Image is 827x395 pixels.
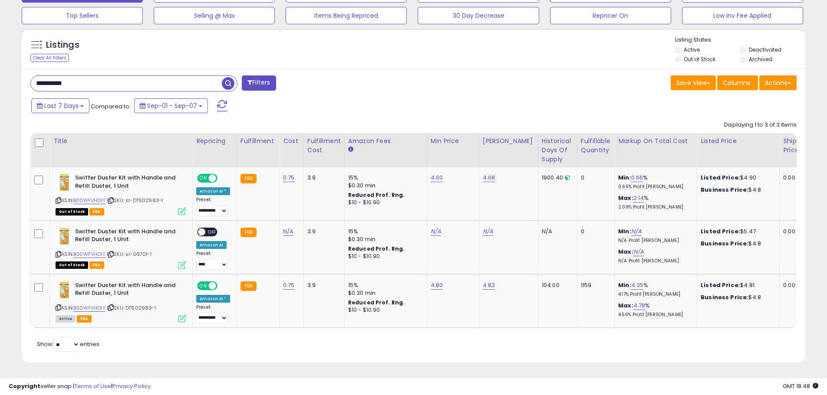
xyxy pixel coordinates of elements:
b: Min: [618,281,631,289]
p: 0.65% Profit [PERSON_NAME] [618,184,690,190]
a: N/A [431,227,441,236]
p: 2.09% Profit [PERSON_NAME] [618,204,690,210]
label: Archived [749,55,772,63]
a: B00WFVHDIY [73,197,105,204]
a: 4.82 [483,281,495,290]
span: Sep-01 - Sep-07 [147,101,197,110]
div: Min Price [431,137,475,146]
div: $0.30 min [348,289,420,297]
b: Reduced Prof. Rng. [348,245,405,252]
b: Swiffer Duster Kit with Handle and Refill Duster, 1 Unit [75,174,181,192]
a: 4.35 [631,281,644,290]
b: Reduced Prof. Rng. [348,299,405,306]
div: Fulfillable Quantity [581,137,611,155]
strong: Copyright [9,382,40,390]
a: 4.68 [483,173,495,182]
div: 3.9 [307,228,338,235]
button: Repricer On [550,7,671,24]
span: OFF [205,228,219,235]
div: $4.8 [701,186,773,194]
div: $0.30 min [348,182,420,189]
div: $10 - $10.90 [348,199,420,206]
small: FBA [241,228,257,237]
span: All listings that are currently out of stock and unavailable for purchase on Amazon [56,208,88,215]
div: 104.00 [542,281,570,289]
a: 0.66 [631,173,643,182]
div: [PERSON_NAME] [483,137,534,146]
div: % [618,302,690,318]
div: % [618,194,690,210]
span: ON [198,282,209,289]
b: Business Price: [701,239,748,248]
div: Fulfillment [241,137,276,146]
span: All listings currently available for purchase on Amazon [56,315,76,323]
b: Min: [618,173,631,182]
b: Business Price: [701,293,748,301]
p: Listing States: [675,36,805,44]
b: Reduced Prof. Rng. [348,191,405,199]
span: | SKU: DT602983-1 [107,304,156,311]
div: Ship Price [783,137,801,155]
b: Listed Price: [701,173,740,182]
span: Show: entries [37,340,99,348]
div: Amazon AI * [196,187,230,195]
div: $4.81 [701,281,773,289]
span: FBA [89,261,104,269]
div: 15% [348,174,420,182]
div: 15% [348,281,420,289]
div: Cost [283,137,300,146]
span: Compared to: [91,102,131,111]
div: Historical Days Of Supply [542,137,573,164]
button: Columns [717,75,758,90]
label: Active [684,46,700,53]
button: Sep-01 - Sep-07 [134,98,208,113]
a: 4.80 [431,281,443,290]
div: N/A [542,228,570,235]
p: N/A Profit [PERSON_NAME] [618,258,690,264]
b: Swiffer Duster Kit with Handle and Refill Duster, 1 Unit [75,228,181,246]
div: Amazon Fees [348,137,423,146]
div: Fulfillment Cost [307,137,341,155]
div: 1900.40 [542,174,570,182]
span: OFF [216,282,230,289]
div: % [618,281,690,297]
p: 4.17% Profit [PERSON_NAME] [618,291,690,297]
img: 41bakkXtdaL._SL40_.jpg [56,228,73,245]
b: Min: [618,227,631,235]
button: 30 Day Decrease [418,7,539,24]
span: FBA [89,208,104,215]
div: 15% [348,228,420,235]
div: Listed Price [701,137,776,146]
a: 4.78 [633,301,646,310]
div: 1159 [581,281,608,289]
label: Deactivated [749,46,781,53]
div: 0.00 [783,228,797,235]
label: Out of Stock [684,55,715,63]
span: FBA [77,315,92,323]
b: Listed Price: [701,227,740,235]
div: $4.8 [701,240,773,248]
span: 2025-09-15 18:48 GMT [783,382,818,390]
small: FBA [241,174,257,183]
button: Last 7 Days [31,98,89,113]
span: ON [198,175,209,182]
th: The percentage added to the cost of goods (COGS) that forms the calculator for Min & Max prices. [615,133,697,167]
b: Business Price: [701,186,748,194]
div: 0 [581,174,608,182]
p: 4.56% Profit [PERSON_NAME] [618,312,690,318]
img: 41bakkXtdaL._SL40_.jpg [56,281,73,299]
div: Clear All Filters [30,54,69,62]
b: Max: [618,194,633,202]
div: Amazon AI * [196,295,230,303]
div: 0.00 [783,281,797,289]
div: Amazon AI [196,241,227,249]
a: B00WFVHDIY [73,304,105,312]
div: $0.30 min [348,235,420,243]
a: N/A [483,227,493,236]
div: $5.47 [701,228,773,235]
div: $4.90 [701,174,773,182]
span: | SKU: sl-06701-1 [107,251,152,258]
div: % [618,174,690,190]
a: Terms of Use [74,382,111,390]
div: seller snap | | [9,382,151,391]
